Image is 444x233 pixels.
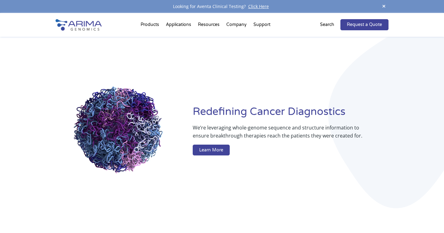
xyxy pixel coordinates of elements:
[340,19,388,30] a: Request a Quote
[193,124,364,145] p: We’re leveraging whole-genome sequence and structure information to ensure breakthrough therapies...
[55,19,102,31] img: Arima-Genomics-logo
[246,3,271,9] a: Click Here
[320,21,334,29] p: Search
[55,2,388,11] div: Looking for Aventa Clinical Testing?
[193,105,388,124] h1: Redefining Cancer Diagnostics
[193,145,230,156] a: Learn More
